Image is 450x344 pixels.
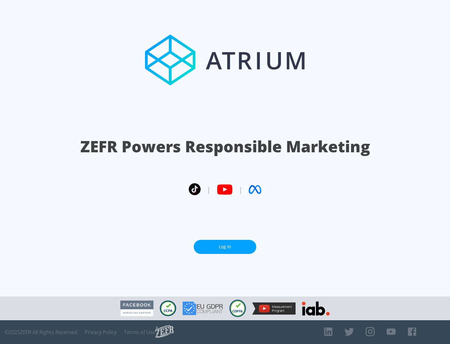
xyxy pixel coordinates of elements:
span: | [239,185,242,194]
img: YouTube Measurement Program [252,302,296,315]
span: © 2025 ZEFR All Rights Reserved [5,329,77,335]
a: Privacy Policy [85,329,117,335]
a: Log In [194,240,256,254]
img: Facebook Marketing Partner [120,301,153,316]
a: Terms of Use [124,329,155,335]
h1: ZEFR Powers Responsible Marketing [80,136,370,157]
span: | [207,185,211,194]
img: GDPR Compliant [182,301,223,315]
img: COPPA Compliant [229,300,246,317]
img: IAB [302,301,330,316]
img: CCPA Compliant [160,301,176,316]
